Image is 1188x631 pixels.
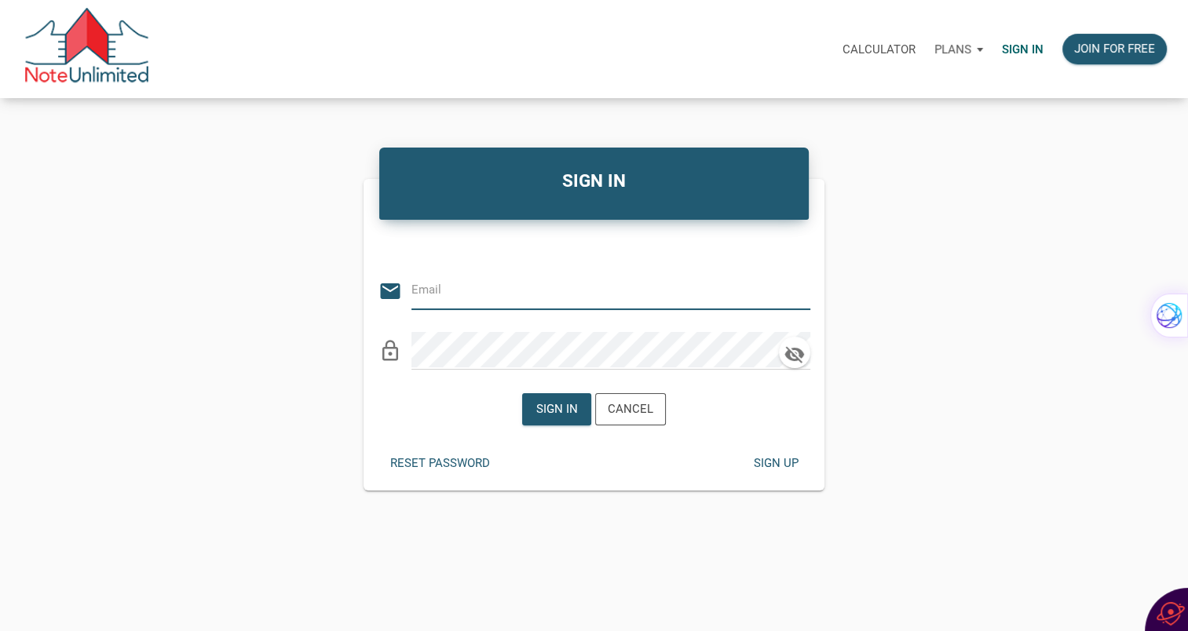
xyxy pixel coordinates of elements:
button: Cancel [595,393,666,425]
div: Sign in [536,400,578,418]
p: Sign in [1002,42,1044,57]
div: Sign up [753,454,798,472]
button: Join for free [1062,34,1167,64]
div: Join for free [1074,40,1155,58]
i: lock_outline [378,339,402,363]
a: Sign in [992,24,1053,74]
a: Join for free [1053,24,1176,74]
button: Sign up [741,448,810,479]
input: Email [411,272,787,308]
i: email [378,279,402,303]
button: Plans [925,26,992,73]
button: Sign in [522,393,591,425]
button: Reset password [378,448,502,479]
a: Calculator [833,24,925,74]
a: Plans [925,24,992,74]
p: Plans [934,42,971,57]
h4: SIGN IN [391,168,798,195]
div: Reset password [390,454,490,472]
p: Calculator [843,42,916,57]
div: Cancel [608,400,653,418]
img: NoteUnlimited [24,8,150,90]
